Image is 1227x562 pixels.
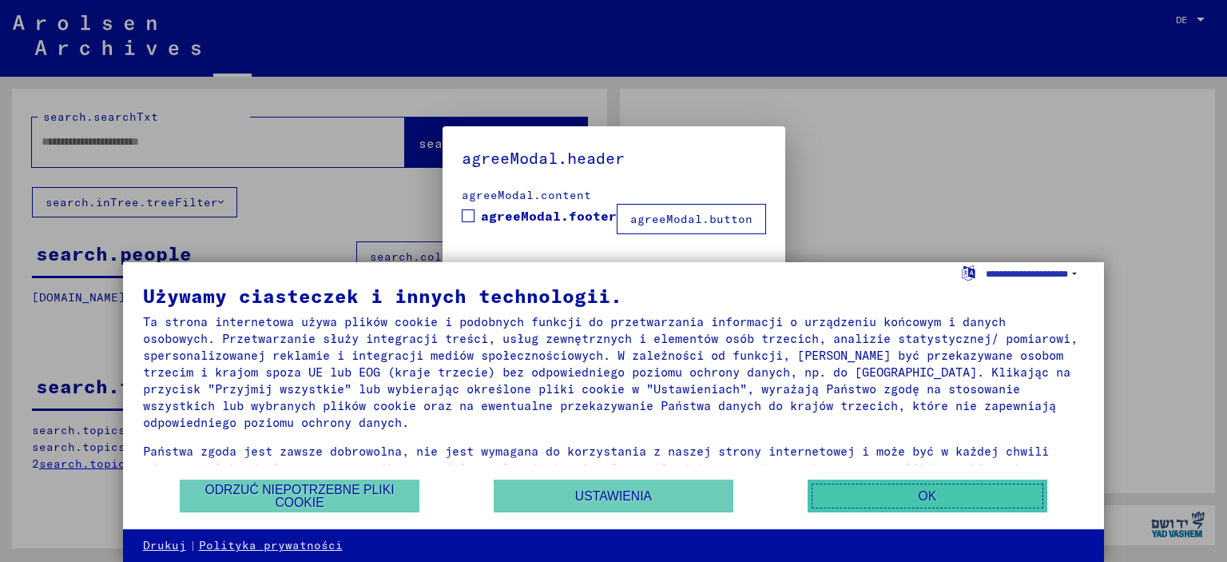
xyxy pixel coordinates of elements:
div: agreeModal.content [462,187,766,204]
button: Ustawienia [494,480,733,512]
select: Wybierz język [986,262,1085,285]
div: Państwa zgoda jest zawsze dobrowolna, nie jest wymagana do korzystania z naszej strony internetow... [143,443,1085,493]
label: Wybierz język [960,265,977,280]
span: agreeModal.footer [481,206,617,225]
h5: agreeModal.header [462,145,766,171]
button: agreeModal.button [617,204,766,234]
div: Używamy ciasteczek i innych technologii. [143,286,1085,305]
a: Polityka prywatności [199,538,343,554]
div: Ta strona internetowa używa plików cookie i podobnych funkcji do przetwarzania informacji o urząd... [143,313,1085,431]
button: OK [808,480,1047,512]
a: Drukuj [143,538,186,554]
button: Odrzuć niepotrzebne pliki cookie [180,480,419,512]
